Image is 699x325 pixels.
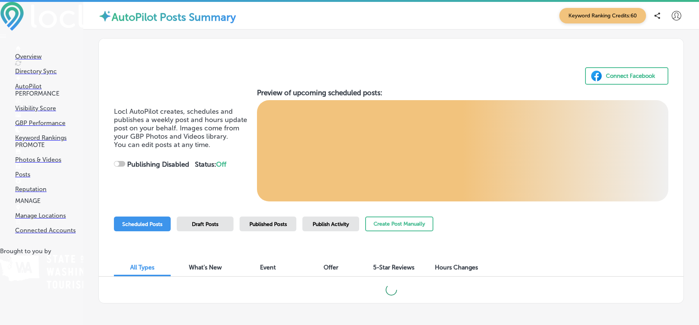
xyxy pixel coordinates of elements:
span: Hours Changes [435,264,478,271]
p: Keyword Rankings [15,134,83,141]
img: autopilot-icon [98,9,112,23]
span: What's New [189,264,222,271]
a: Manage Locations [15,205,83,219]
p: GBP Performance [15,119,83,127]
p: AutoPilot [15,83,83,90]
p: Posts [15,171,83,178]
a: Reputation [15,178,83,193]
span: Offer [324,264,338,271]
a: Overview [15,46,83,60]
div: Connect Facebook [606,70,655,82]
a: Directory Sync [15,60,83,75]
span: Event [260,264,276,271]
p: PROMOTE [15,141,83,149]
strong: Status: [195,160,226,169]
a: Connected Accounts [15,220,83,234]
p: Connected Accounts [15,227,83,234]
p: Reputation [15,186,83,193]
span: Publish Activity [313,221,349,227]
a: GBP Performance [15,112,83,127]
span: You can edit posts at any time. [114,141,210,149]
span: Off [216,160,226,169]
a: AutoPilot [15,76,83,90]
span: Draft Posts [192,221,218,227]
p: Manage Locations [15,212,83,219]
button: Connect Facebook [585,67,668,85]
label: AutoPilot Posts Summary [112,11,236,23]
p: Directory Sync [15,68,83,75]
h3: Preview of upcoming scheduled posts: [257,88,668,97]
span: All Types [130,264,154,271]
a: Visibility Score [15,97,83,112]
span: Keyword Ranking Credits: 60 [559,8,646,23]
strong: Publishing Disabled [127,160,189,169]
span: Published Posts [249,221,287,227]
p: Photos & Videos [15,156,83,163]
p: Visibility Score [15,105,83,112]
p: MANAGE [15,197,83,204]
button: Create Post Manually [365,217,433,231]
p: Overview [15,53,83,60]
a: Posts [15,164,83,178]
span: Scheduled Posts [122,221,162,227]
a: Photos & Videos [15,149,83,163]
span: Locl AutoPilot creates, schedules and publishes a weekly post and hours update post on your behal... [114,107,247,141]
p: PERFORMANCE [15,90,83,97]
span: 5-Star Reviews [373,264,414,271]
a: Keyword Rankings [15,127,83,141]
